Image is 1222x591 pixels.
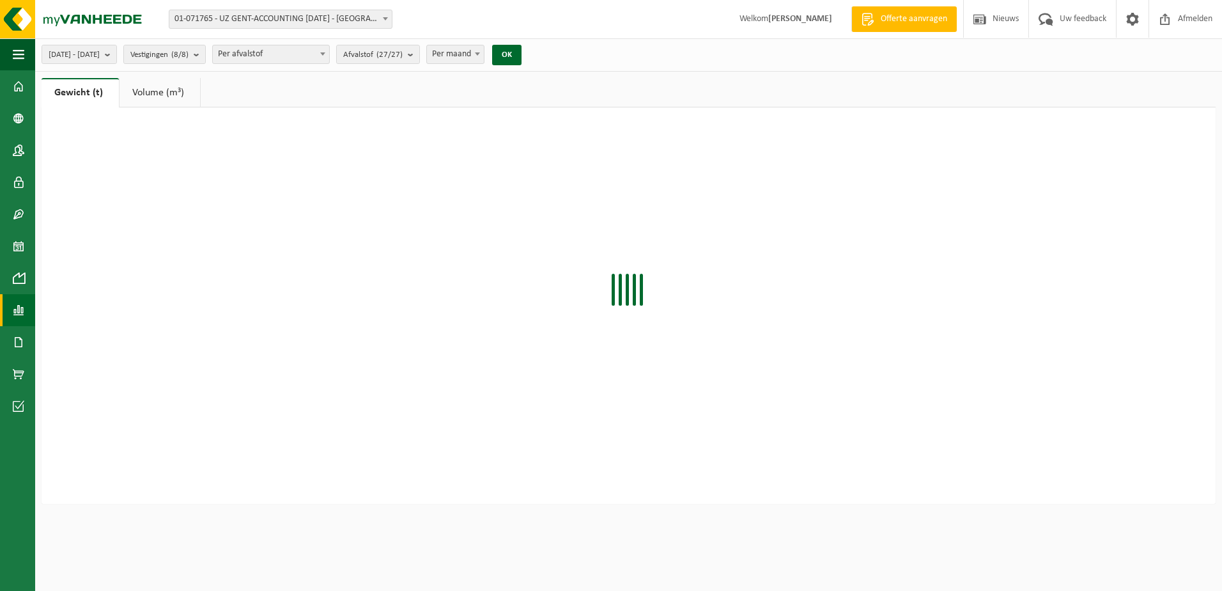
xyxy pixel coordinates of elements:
a: Volume (m³) [120,78,200,107]
span: Vestigingen [130,45,189,65]
count: (8/8) [171,51,189,59]
span: Per maand [427,45,484,63]
span: [DATE] - [DATE] [49,45,100,65]
button: OK [492,45,522,65]
a: Gewicht (t) [42,78,119,107]
span: 01-071765 - UZ GENT-ACCOUNTING 0 BC - GENT [169,10,392,28]
span: Offerte aanvragen [878,13,950,26]
button: [DATE] - [DATE] [42,45,117,64]
strong: [PERSON_NAME] [768,14,832,24]
span: Per afvalstof [213,45,329,63]
button: Vestigingen(8/8) [123,45,206,64]
button: Afvalstof(27/27) [336,45,420,64]
iframe: chat widget [6,563,213,591]
span: 01-071765 - UZ GENT-ACCOUNTING 0 BC - GENT [169,10,392,29]
count: (27/27) [376,51,403,59]
span: Per maand [426,45,484,64]
span: Afvalstof [343,45,403,65]
span: Per afvalstof [212,45,330,64]
a: Offerte aanvragen [851,6,957,32]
